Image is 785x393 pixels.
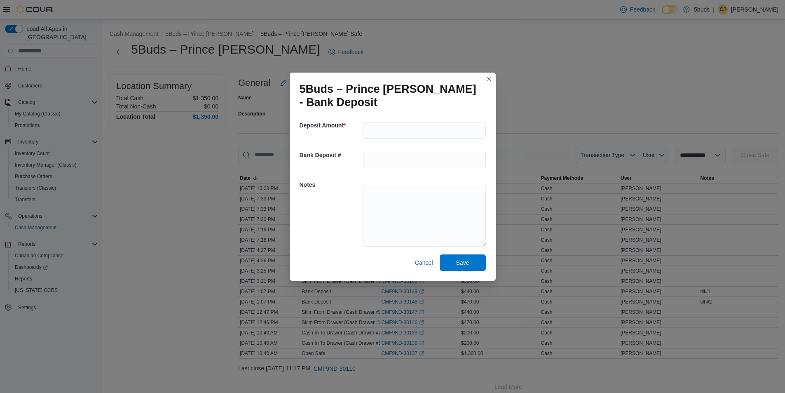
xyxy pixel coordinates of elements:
[300,176,361,193] h5: Notes
[440,254,486,271] button: Save
[412,254,436,271] button: Cancel
[300,117,361,134] h5: Deposit Amount
[415,259,433,267] span: Cancel
[300,147,361,163] h5: Bank Deposit #
[484,74,494,84] button: Closes this modal window
[456,259,469,267] span: Save
[300,82,479,109] h1: 5Buds – Prince [PERSON_NAME] - Bank Deposit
